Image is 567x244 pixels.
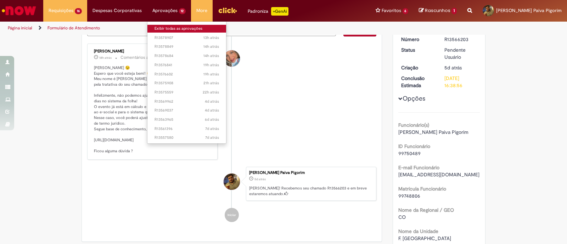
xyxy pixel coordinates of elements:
[203,62,219,68] time: 29/09/2025 13:26:53
[49,7,73,14] span: Requisições
[398,171,479,178] span: [EMAIL_ADDRESS][DOMAIN_NAME]
[99,56,112,60] span: 18h atrás
[8,25,32,31] a: Página inicial
[398,207,454,213] b: Nome da Regional / GEO
[196,7,207,14] span: More
[203,90,219,95] span: 22h atrás
[75,8,82,14] span: 16
[205,126,219,131] time: 24/09/2025 07:56:03
[205,126,219,131] span: 7d atrás
[396,75,439,89] dt: Conclusão Estimada
[94,65,212,154] p: [PERSON_NAME] 😉 Espero que você esteja bem!! 😊 Meu nome é [PERSON_NAME] e [PERSON_NAME] a respons...
[147,116,226,124] a: Aberto R13563965 :
[254,177,266,181] span: 5d atrás
[205,108,219,113] time: 26/09/2025 08:01:09
[147,89,226,96] a: Aberto R13575559 :
[451,8,457,14] span: 1
[218,5,237,16] img: click_logo_yellow_360x200.png
[403,8,409,14] span: 6
[398,186,446,192] b: Matrícula Funcionário
[179,8,186,14] span: 12
[396,46,439,53] dt: Status
[398,122,429,128] b: Funcionário(s)
[205,108,219,113] span: 4d atrás
[398,143,430,149] b: ID Funcionário
[203,44,219,49] span: 14h atrás
[1,4,37,18] img: ServiceNow
[203,72,219,77] time: 29/09/2025 12:32:35
[155,80,219,86] span: R13575908
[203,53,219,58] time: 29/09/2025 17:45:47
[147,34,226,42] a: Aberto R13578907 :
[398,228,438,234] b: Nome da Unidade
[444,64,462,71] span: 5d atrás
[203,72,219,77] span: 19h atrás
[444,75,477,89] div: [DATE] 16:38:56
[147,61,226,69] a: Aberto R13576841 :
[205,99,219,104] span: 4d atrás
[249,186,372,197] p: [PERSON_NAME]! Recebemos seu chamado R13566203 e em breve estaremos atuando.
[155,62,219,68] span: R13576841
[254,177,266,181] time: 25/09/2025 11:38:52
[152,7,178,14] span: Aprovações
[147,79,226,87] a: Aberto R13575908 :
[203,80,219,86] span: 21h atrás
[5,22,373,35] ul: Trilhas de página
[248,7,288,16] div: Padroniza
[155,126,219,132] span: R13561396
[271,7,288,16] p: +GenAi
[396,64,439,71] dt: Criação
[155,35,219,41] span: R13578907
[249,171,372,175] div: [PERSON_NAME] Paiva Pigorim
[87,167,376,201] li: Murilo Henrique Dias Paiva Pigorim
[87,36,376,229] ul: Histórico de tíquete
[396,36,439,43] dt: Número
[155,53,219,59] span: R13578684
[398,150,421,157] span: 99750489
[94,49,212,53] div: [PERSON_NAME]
[398,129,468,135] span: [PERSON_NAME] Paiva Pigorim
[99,56,112,60] time: 29/09/2025 14:22:20
[205,135,219,140] span: 7d atrás
[147,25,226,33] a: Exibir todas as aprovações
[205,117,219,122] span: 6d atrás
[147,107,226,114] a: Aberto R13569037 :
[444,36,477,43] div: R13566203
[147,134,226,142] a: Aberto R13557580 :
[155,117,219,123] span: R13563965
[398,164,439,171] b: E-mail Funcionário
[398,193,420,199] span: 99748806
[203,35,219,40] span: 13h atrás
[382,7,401,14] span: Favoritos
[398,235,451,242] span: F. [GEOGRAPHIC_DATA]
[203,80,219,86] time: 29/09/2025 10:54:59
[155,72,219,77] span: R13576602
[155,108,219,113] span: R13569037
[92,7,142,14] span: Despesas Corporativas
[203,62,219,68] span: 19h atrás
[224,50,240,67] div: Jacqueline Andrade Galani
[147,125,226,133] a: Aberto R13561396 :
[425,7,450,14] span: Rascunhos
[47,25,100,31] a: Formulário de Atendimento
[224,174,240,190] div: Murilo Henrique Dias Paiva Pigorim
[147,98,226,106] a: Aberto R13569962 :
[147,43,226,51] a: Aberto R13578849 :
[419,7,457,14] a: Rascunhos
[496,7,562,13] span: [PERSON_NAME] Paiva Pigorim
[398,214,406,220] span: CO
[203,44,219,49] time: 29/09/2025 18:27:45
[147,52,226,60] a: Aberto R13578684 :
[120,55,166,61] small: Comentários adicionais
[155,90,219,95] span: R13575559
[205,99,219,104] time: 26/09/2025 11:00:40
[444,46,477,61] div: Pendente Usuário
[205,117,219,122] time: 24/09/2025 16:19:52
[203,53,219,58] span: 14h atrás
[155,135,219,141] span: R13557580
[203,35,219,40] time: 29/09/2025 18:47:19
[205,135,219,140] time: 23/09/2025 09:05:28
[155,99,219,104] span: R13569962
[155,44,219,50] span: R13578849
[203,90,219,95] time: 29/09/2025 10:06:39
